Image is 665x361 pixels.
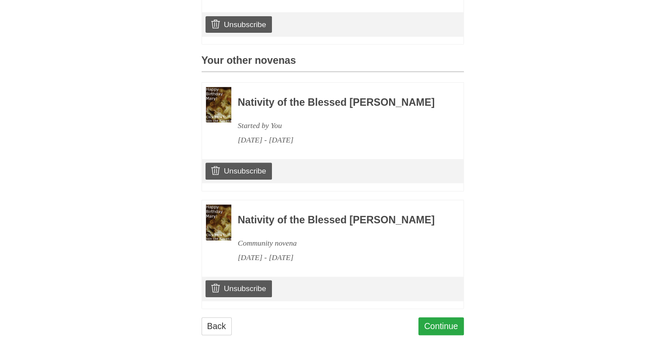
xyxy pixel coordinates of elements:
img: Novena image [206,205,231,240]
h3: Nativity of the Blessed [PERSON_NAME] [238,215,440,226]
h3: Nativity of the Blessed [PERSON_NAME] [238,97,440,108]
div: Community novena [238,236,440,250]
a: Unsubscribe [205,16,272,33]
a: Continue [418,317,464,335]
a: Back [202,317,232,335]
div: [DATE] - [DATE] [238,133,440,147]
div: [DATE] - [DATE] [238,250,440,265]
img: Novena image [206,87,231,123]
h3: Your other novenas [202,55,464,72]
div: Started by You [238,118,440,133]
a: Unsubscribe [205,280,272,297]
a: Unsubscribe [205,163,272,179]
